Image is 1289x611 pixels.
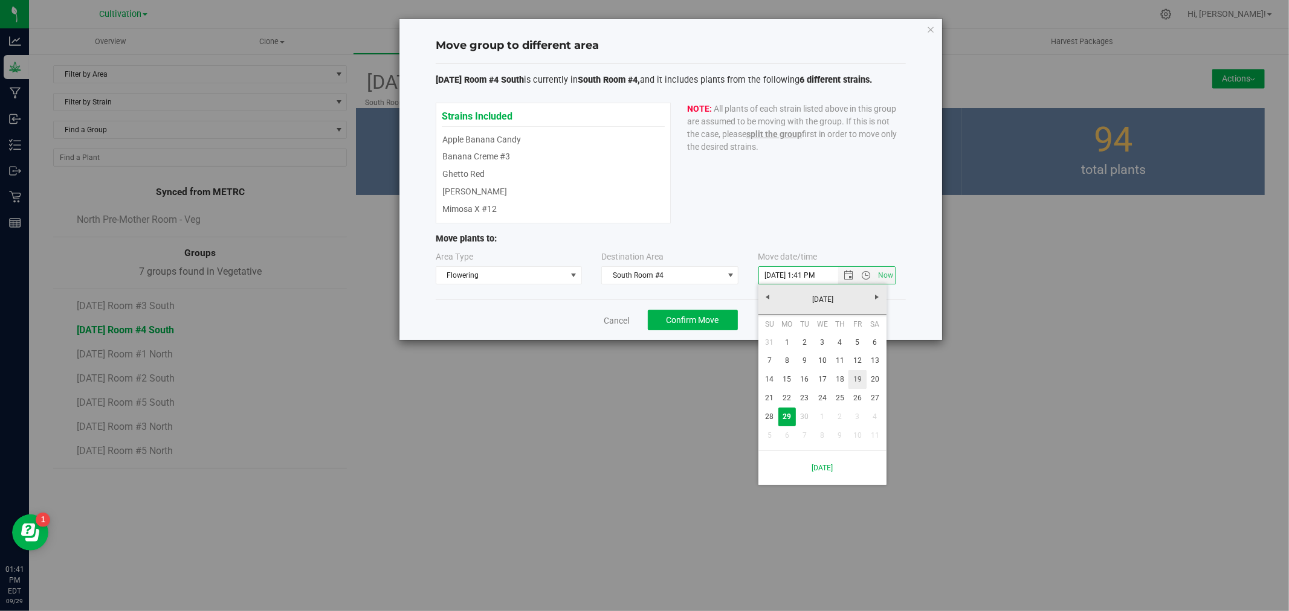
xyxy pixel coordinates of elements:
a: 25 [831,389,848,408]
label: Move date/time [758,251,818,263]
iframe: Resource center [12,514,48,551]
p: is currently in and it includes plants from the following [436,74,906,87]
th: Monday [778,315,796,333]
a: 3 [813,333,831,352]
a: Cancel [604,315,630,327]
a: 15 [778,370,796,389]
a: 2 [796,333,813,352]
a: 11 [831,351,848,370]
a: 22 [778,389,796,408]
label: Destination Area [601,251,664,263]
a: 4 [831,333,848,352]
th: Saturday [867,315,884,333]
a: 6 [867,333,884,352]
th: Wednesday [813,315,831,333]
a: 1 [778,333,796,352]
th: Tuesday [796,315,813,333]
span: Flowering [436,267,566,284]
label: Area Type [436,251,473,263]
span: Open the date view [838,270,859,280]
a: 7 [761,351,778,370]
a: 20 [867,370,884,389]
b: NOTE: [687,104,712,114]
a: 17 [813,370,831,389]
a: Next [868,288,887,307]
th: Sunday [761,315,778,333]
span: split the group [746,129,802,139]
span: 6 different strains. [800,75,872,85]
a: 26 [848,389,866,408]
a: 10 [813,351,831,370]
span: [DATE] Room #4 South [436,75,524,85]
iframe: Resource center unread badge [36,513,50,527]
a: 27 [867,389,884,408]
span: Strains Included [442,104,512,122]
a: 21 [761,389,778,408]
a: 23 [796,389,813,408]
a: 5 [848,333,866,352]
span: All plants of each strain listed above in this group are assumed to be moving with the group. If ... [687,104,897,152]
td: Current focused date is 9/29/2025 [778,408,796,426]
a: 28 [761,408,778,426]
a: [DATE] [765,456,880,481]
button: Confirm Move [648,310,738,330]
a: 13 [867,351,884,370]
a: 19 [848,370,866,389]
a: 14 [761,370,778,389]
a: 31 [761,333,778,352]
a: 8 [778,351,796,370]
span: Confirm Move [667,315,719,325]
a: 9 [796,351,813,370]
a: 18 [831,370,848,389]
th: Thursday [831,315,848,333]
span: Move plants to: [436,234,497,244]
a: 29 [778,408,796,426]
span: South Room #4, [578,75,640,85]
span: Set Current date [875,267,896,284]
a: 12 [848,351,866,370]
th: Friday [848,315,866,333]
a: 24 [813,389,831,408]
a: 16 [796,370,813,389]
span: Open the time view [856,270,877,280]
a: [DATE] [758,290,888,309]
span: South Room #4 [602,267,723,284]
h4: Move group to different area [436,38,906,54]
a: Previous [758,288,777,307]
